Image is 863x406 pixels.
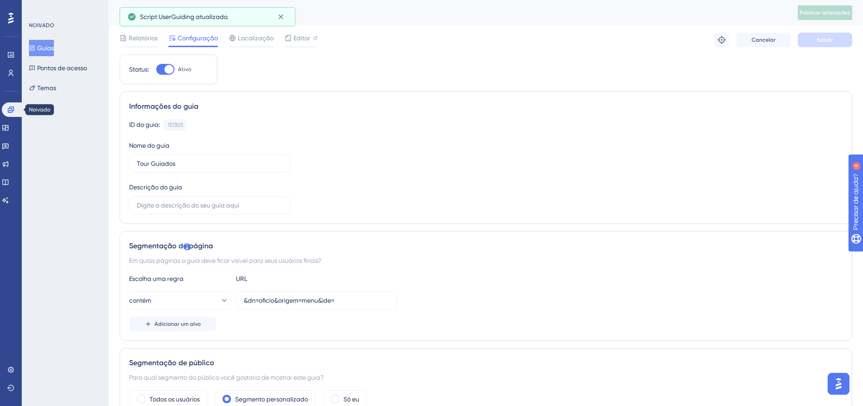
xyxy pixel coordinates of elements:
font: Pontos de acesso [37,64,87,72]
button: Pontos de acesso [29,60,87,76]
font: URL [236,275,247,282]
button: Temas [29,80,56,96]
font: Precisar de ajuda? [21,4,78,11]
font: Cancelar [752,37,776,43]
font: Configuração [178,34,218,42]
font: Só eu [343,396,359,403]
font: Relatórios [129,34,158,42]
font: Temas [37,84,56,92]
font: Descrição do guia [129,184,182,191]
input: seusite.com/caminho [244,295,390,305]
iframe: Iniciador do Assistente de IA do UserGuiding [825,370,852,397]
font: contém [129,297,151,304]
button: Guias [29,40,54,56]
font: Publicar alterações [800,10,850,16]
input: Digite o nome do seu guia aqui [137,159,283,169]
font: Nome do guia [129,142,169,149]
font: Para qual segmento do público você gostaria de mostrar este guia? [129,374,323,381]
font: 4 [84,5,87,10]
font: Salvar [817,37,833,43]
font: ID do guia: [129,121,160,128]
button: Salvar [798,33,852,47]
font: Segmento personalizado [235,396,308,403]
button: Cancelar [736,33,791,47]
font: Guias [37,44,54,52]
font: Segmentação de página [129,242,213,250]
font: Todos os usuários [149,396,200,403]
font: Segmentação de público [129,358,214,367]
font: Script UserGuiding atualizado. [140,13,228,20]
font: Status: [129,66,149,73]
font: Localização [238,34,274,42]
font: 151305 [168,122,183,128]
font: Informações do guia [129,102,198,111]
font: NOIVADO [29,22,54,29]
font: Escolha uma regra [129,275,183,282]
font: Ativo [178,66,191,72]
button: Publicar alterações [798,5,852,20]
input: Digite a descrição do seu guia aqui [137,200,283,210]
font: Editor [294,34,310,42]
button: Adicionar um alvo [129,317,216,331]
button: contém [129,291,229,309]
font: Adicionar um alvo [154,321,201,327]
font: Em quais páginas o guia deve ficar visível para seus usuários finais? [129,257,321,264]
